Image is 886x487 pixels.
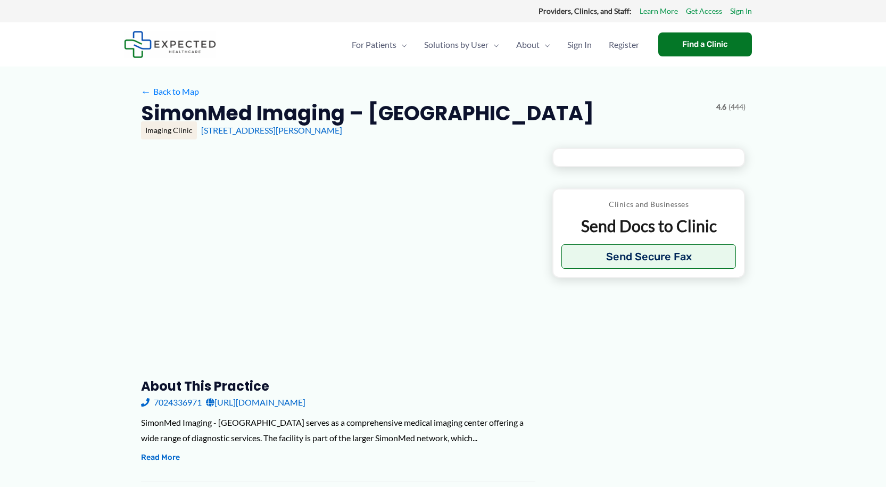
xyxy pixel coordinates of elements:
[561,197,736,211] p: Clinics and Businesses
[508,26,559,63] a: AboutMenu Toggle
[206,394,305,410] a: [URL][DOMAIN_NAME]
[539,6,632,15] strong: Providers, Clinics, and Staff:
[516,26,540,63] span: About
[640,4,678,18] a: Learn More
[141,100,594,126] h2: SimonMed Imaging – [GEOGRAPHIC_DATA]
[561,244,736,269] button: Send Secure Fax
[540,26,550,63] span: Menu Toggle
[561,216,736,236] p: Send Docs to Clinic
[424,26,488,63] span: Solutions by User
[716,100,726,114] span: 4.6
[686,4,722,18] a: Get Access
[343,26,416,63] a: For PatientsMenu Toggle
[600,26,648,63] a: Register
[352,26,396,63] span: For Patients
[728,100,746,114] span: (444)
[567,26,592,63] span: Sign In
[609,26,639,63] span: Register
[141,84,199,100] a: ←Back to Map
[730,4,752,18] a: Sign In
[396,26,407,63] span: Menu Toggle
[141,378,535,394] h3: About this practice
[124,31,216,58] img: Expected Healthcare Logo - side, dark font, small
[141,121,197,139] div: Imaging Clinic
[559,26,600,63] a: Sign In
[343,26,648,63] nav: Primary Site Navigation
[141,451,180,464] button: Read More
[488,26,499,63] span: Menu Toggle
[201,125,342,135] a: [STREET_ADDRESS][PERSON_NAME]
[416,26,508,63] a: Solutions by UserMenu Toggle
[658,32,752,56] a: Find a Clinic
[141,86,151,96] span: ←
[141,394,202,410] a: 7024336971
[141,415,535,446] div: SimonMed Imaging - [GEOGRAPHIC_DATA] serves as a comprehensive medical imaging center offering a ...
